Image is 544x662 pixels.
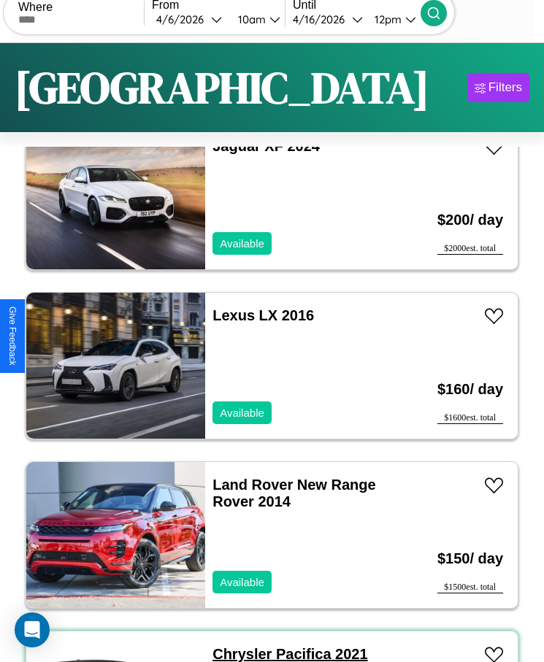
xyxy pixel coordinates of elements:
div: Open Intercom Messenger [15,612,50,647]
a: Chrysler Pacifica 2021 [212,646,367,662]
p: Available [220,403,264,423]
div: Filters [489,80,522,95]
a: Land Rover New Range Rover 2014 [212,477,375,509]
button: 12pm [363,12,421,27]
button: Filters [467,73,529,102]
h3: $ 160 / day [437,366,503,412]
h1: [GEOGRAPHIC_DATA] [15,58,429,118]
div: $ 1600 est. total [437,412,503,424]
a: Lexus LX 2016 [212,307,314,323]
button: 10am [226,12,285,27]
div: Give Feedback [7,307,18,366]
div: 10am [231,12,269,26]
label: Where [18,1,144,14]
div: $ 2000 est. total [437,243,503,255]
div: $ 1500 est. total [437,582,503,593]
p: Available [220,572,264,592]
div: 12pm [367,12,405,26]
p: Available [220,234,264,253]
button: 4/6/2026 [152,12,226,27]
div: 4 / 16 / 2026 [293,12,352,26]
h3: $ 150 / day [437,536,503,582]
div: 4 / 6 / 2026 [156,12,211,26]
h3: $ 200 / day [437,197,503,243]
